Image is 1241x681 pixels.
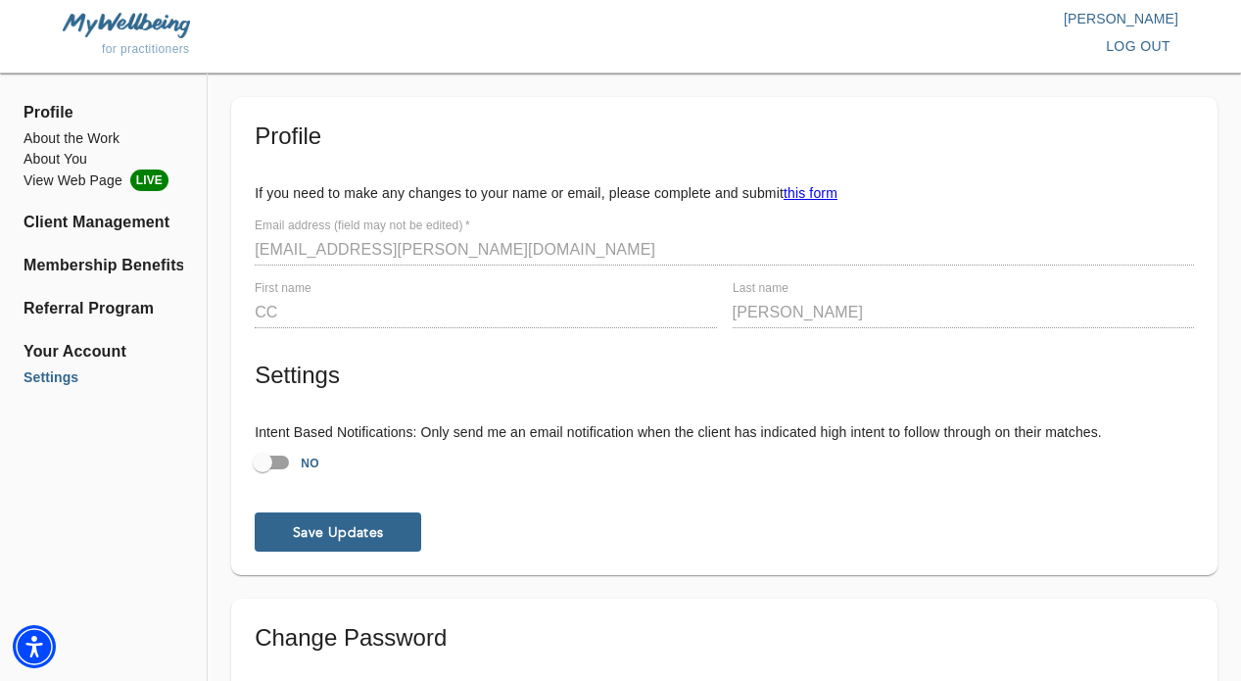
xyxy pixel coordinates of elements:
span: Your Account [24,340,183,364]
div: Accessibility Menu [13,625,56,668]
h5: Settings [255,360,1194,391]
p: If you need to make any changes to your name or email, please complete and submit [255,183,1194,203]
h5: Change Password [255,622,1194,654]
label: First name [255,283,311,295]
a: this form [784,185,837,201]
label: Email address (field may not be edited) [255,220,470,232]
span: Save Updates [263,523,413,542]
strong: NO [301,457,319,470]
a: Membership Benefits [24,254,183,277]
a: About You [24,149,183,170]
a: Client Management [24,211,183,234]
span: for practitioners [102,42,190,56]
button: Save Updates [255,512,421,552]
a: Settings [24,367,183,388]
p: [PERSON_NAME] [621,9,1179,28]
img: MyWellbeing [63,13,190,37]
li: View Web Page [24,170,183,191]
span: LIVE [130,170,168,191]
span: log out [1106,34,1170,59]
a: View Web PageLIVE [24,170,183,191]
a: About the Work [24,128,183,149]
span: Profile [24,101,183,124]
h6: Intent Based Notifications: Only send me an email notification when the client has indicated high... [255,422,1194,444]
h5: Profile [255,121,1194,152]
button: log out [1098,28,1178,65]
a: Referral Program [24,297,183,320]
label: Last name [733,283,788,295]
